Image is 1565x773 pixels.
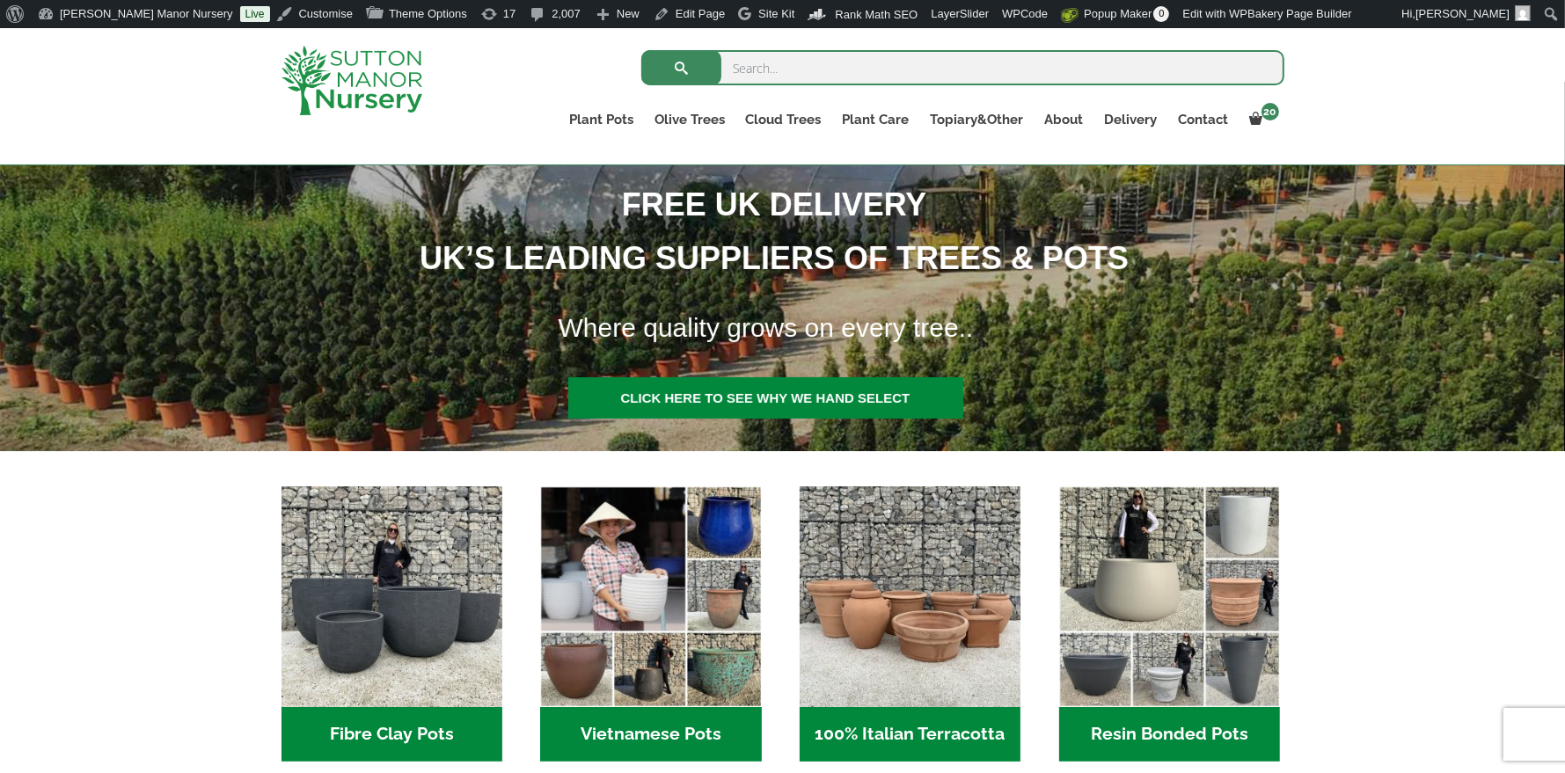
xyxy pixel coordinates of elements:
[1059,707,1280,762] h2: Resin Bonded Pots
[920,107,1035,132] a: Topiary&Other
[240,6,270,22] a: Live
[644,107,735,132] a: Olive Trees
[282,486,502,707] img: Home - 8194B7A3 2818 4562 B9DD 4EBD5DC21C71 1 105 c 1
[1035,107,1094,132] a: About
[735,107,832,132] a: Cloud Trees
[540,707,761,762] h2: Vietnamese Pots
[559,107,644,132] a: Plant Pots
[758,7,794,20] span: Site Kit
[282,707,502,762] h2: Fibre Clay Pots
[536,302,1400,354] h1: Where quality grows on every tree..
[540,486,761,762] a: Visit product category Vietnamese Pots
[1168,107,1240,132] a: Contact
[800,486,1020,707] img: Home - 1B137C32 8D99 4B1A AA2F 25D5E514E47D 1 105 c
[832,107,920,132] a: Plant Care
[1240,107,1284,132] a: 20
[282,486,502,762] a: Visit product category Fibre Clay Pots
[1059,486,1280,707] img: Home - 67232D1B A461 444F B0F6 BDEDC2C7E10B 1 105 c
[800,486,1020,762] a: Visit product category 100% Italian Terracotta
[540,486,761,707] img: Home - 6E921A5B 9E2F 4B13 AB99 4EF601C89C59 1 105 c
[641,50,1284,85] input: Search...
[1094,107,1168,132] a: Delivery
[835,8,918,21] span: Rank Math SEO
[282,46,422,115] img: logo
[800,707,1020,762] h2: 100% Italian Terracotta
[127,178,1399,285] h1: FREE UK DELIVERY UK’S LEADING SUPPLIERS OF TREES & POTS
[1415,7,1510,20] span: [PERSON_NAME]
[1153,6,1169,22] span: 0
[1059,486,1280,762] a: Visit product category Resin Bonded Pots
[1262,103,1279,120] span: 20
